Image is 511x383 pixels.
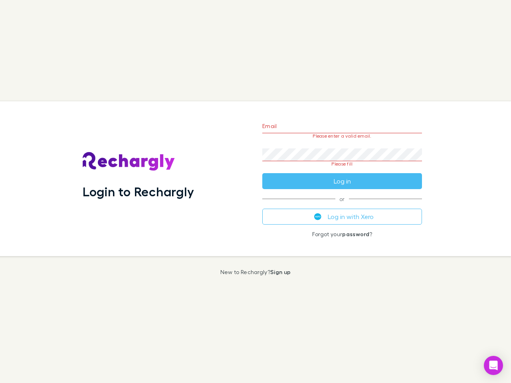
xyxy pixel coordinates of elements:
img: Rechargly's Logo [83,152,175,171]
h1: Login to Rechargly [83,184,194,199]
div: Open Intercom Messenger [484,356,503,375]
p: Please fill [262,161,422,167]
a: password [342,231,369,237]
button: Log in [262,173,422,189]
p: New to Rechargly? [220,269,291,275]
img: Xero's logo [314,213,321,220]
p: Forgot your ? [262,231,422,237]
p: Please enter a valid email. [262,133,422,139]
a: Sign up [270,268,291,275]
button: Log in with Xero [262,209,422,225]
